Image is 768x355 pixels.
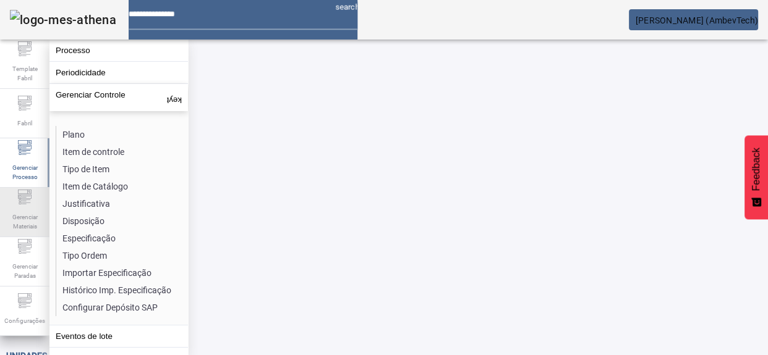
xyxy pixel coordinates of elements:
button: Feedback - Mostrar pesquisa [745,135,768,219]
li: Importar Especificação [56,264,187,282]
mat-icon: keyboard_arrow_up [167,90,182,105]
li: Plano [56,126,187,143]
button: Gerenciar Controle [49,84,188,111]
button: Processo [49,40,188,61]
span: Fabril [14,115,36,132]
li: Tipo Ordem [56,247,187,264]
li: Disposição [56,212,187,230]
span: Gerenciar Paradas [6,258,43,284]
li: Especificação [56,230,187,247]
img: logo-mes-athena [10,10,116,30]
li: Justificativa [56,195,187,212]
li: Configurar Depósito SAP [56,299,187,316]
li: Tipo de Item [56,161,187,178]
span: Configurações [1,312,49,329]
span: Gerenciar Materiais [6,209,43,235]
li: Histórico Imp. Especificação [56,282,187,299]
span: Feedback [751,148,762,191]
button: Eventos de lote [49,325,188,347]
button: Periodicidade [49,62,188,83]
span: [PERSON_NAME] (AmbevTech) [636,15,758,25]
span: Gerenciar Processo [6,159,43,185]
span: Template Fabril [6,61,43,86]
li: Item de Catálogo [56,178,187,195]
li: Item de controle [56,143,187,161]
